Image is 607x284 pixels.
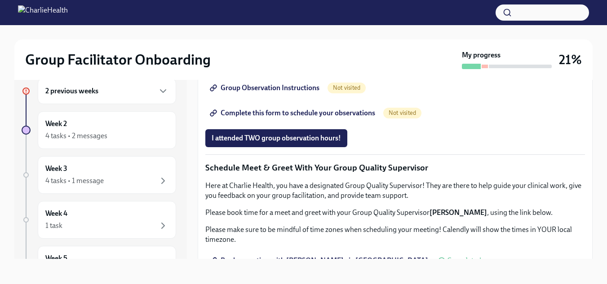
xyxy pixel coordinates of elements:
span: Not visited [328,84,366,91]
a: Complete this form to schedule your observations [205,104,381,122]
p: Please book time for a meet and greet with your Group Quality Supervisor , using the link below. [205,208,585,218]
a: Week 34 tasks • 1 message [22,156,176,194]
span: Completed [447,257,481,264]
span: I attended TWO group observation hours! [212,134,341,143]
div: 4 tasks • 2 messages [45,131,107,141]
span: Not visited [383,109,421,116]
a: Week 24 tasks • 2 messages [22,111,176,149]
p: Please make sure to be mindful of time zones when scheduling your meeting! Calendly will show the... [205,225,585,245]
div: 2 previous weeks [38,78,176,104]
h6: Week 4 [45,209,67,218]
a: Book a meeting with [PERSON_NAME] via [GEOGRAPHIC_DATA] [205,252,434,270]
h2: Group Facilitator Onboarding [25,51,211,69]
span: Group Observation Instructions [212,83,319,92]
span: Complete this form to schedule your observations [212,109,375,118]
h6: Week 3 [45,164,67,174]
a: Week 5 [22,246,176,284]
div: 4 tasks • 1 message [45,176,104,186]
img: CharlieHealth [18,5,68,20]
button: I attended TWO group observation hours! [205,129,347,147]
strong: My progress [462,50,501,60]
h6: 2 previous weeks [45,86,98,96]
h6: Week 5 [45,253,67,263]
p: Schedule Meet & Greet With Your Group Quality Supervisor [205,162,585,174]
p: Here at Charlie Health, you have a designated Group Quality Supervisor! They are there to help gu... [205,181,585,201]
div: 1 task [45,221,62,231]
strong: [PERSON_NAME] [430,208,487,217]
span: Book a meeting with [PERSON_NAME] via [GEOGRAPHIC_DATA] [212,256,428,265]
a: Group Observation Instructions [205,79,326,97]
a: Week 41 task [22,201,176,239]
h3: 21% [559,52,582,68]
h6: Week 2 [45,119,67,129]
